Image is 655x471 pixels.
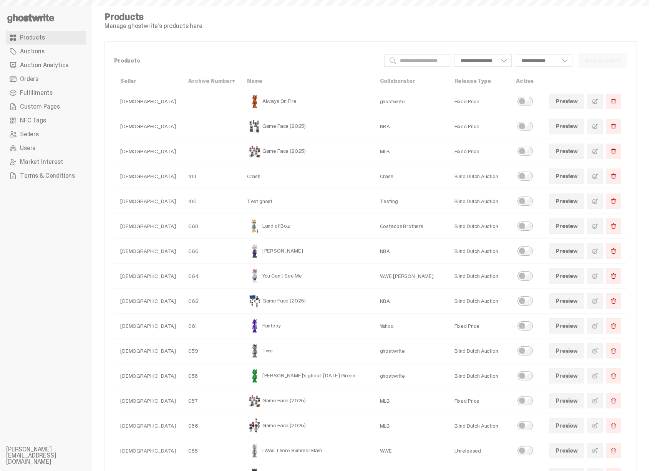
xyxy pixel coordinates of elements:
[6,72,86,86] a: Orders
[374,164,448,189] td: Crash
[448,413,510,438] td: Blind Dutch Auction
[182,239,241,264] td: 066
[104,12,204,21] h4: Products
[20,159,63,165] span: Market Interest
[606,443,621,458] button: Delete Product
[247,94,262,109] img: Always On Fire
[606,218,621,234] button: Delete Product
[549,268,584,284] a: Preview
[516,78,534,84] a: Active
[114,73,182,89] th: Seller
[241,139,374,164] td: Game Face (2025)
[241,388,374,413] td: Game Face (2025)
[549,368,584,383] a: Preview
[448,139,510,164] td: Fixed Price
[247,218,262,234] img: Land of Boz
[549,343,584,359] a: Preview
[114,58,378,63] p: Products
[6,446,98,465] li: [PERSON_NAME][EMAIL_ADDRESS][DOMAIN_NAME]
[20,35,45,41] span: Products
[247,268,262,284] img: You Can't See Me
[114,264,182,289] td: [DEMOGRAPHIC_DATA]
[114,239,182,264] td: [DEMOGRAPHIC_DATA]
[182,413,241,438] td: 056
[448,289,510,314] td: Blind Dutch Auction
[549,94,584,109] a: Preview
[6,155,86,169] a: Market Interest
[20,62,68,68] span: Auction Analytics
[606,368,621,383] button: Delete Product
[182,438,241,463] td: 055
[114,438,182,463] td: [DEMOGRAPHIC_DATA]
[182,289,241,314] td: 062
[606,169,621,184] button: Delete Product
[6,31,86,45] a: Products
[549,318,584,334] a: Preview
[20,104,60,110] span: Custom Pages
[448,364,510,388] td: Blind Dutch Auction
[241,89,374,114] td: Always On Fire
[241,239,374,264] td: [PERSON_NAME]
[247,393,262,408] img: Game Face (2025)
[549,169,584,184] a: Preview
[20,76,38,82] span: Orders
[247,443,262,458] img: I Was There SummerSlam
[241,114,374,139] td: Game Face (2025)
[247,318,262,334] img: Fantasy
[241,189,374,214] td: Test ghost
[114,413,182,438] td: [DEMOGRAPHIC_DATA]
[104,23,204,29] p: Manage ghostwrite's products here.
[374,89,448,114] td: ghostwrite
[6,58,86,72] a: Auction Analytics
[374,289,448,314] td: NBA
[549,144,584,159] a: Preview
[182,364,241,388] td: 058
[606,318,621,334] button: Delete Product
[6,114,86,127] a: NFC Tags
[448,114,510,139] td: Fixed Price
[448,314,510,339] td: Fixed Price
[114,214,182,239] td: [DEMOGRAPHIC_DATA]
[374,413,448,438] td: MLB
[241,264,374,289] td: You Can't See Me
[448,388,510,413] td: Fixed Price
[20,131,39,137] span: Sellers
[606,393,621,408] button: Delete Product
[374,189,448,214] td: Testing
[549,119,584,134] a: Preview
[549,193,584,209] a: Preview
[241,413,374,438] td: Game Face (2025)
[448,264,510,289] td: Blind Dutch Auction
[549,293,584,309] a: Preview
[448,89,510,114] td: Fixed Price
[114,114,182,139] td: [DEMOGRAPHIC_DATA]
[114,289,182,314] td: [DEMOGRAPHIC_DATA]
[374,114,448,139] td: NBA
[606,193,621,209] button: Delete Product
[374,73,448,89] th: Collaborator
[374,339,448,364] td: ghostwrite
[606,94,621,109] button: Delete Product
[241,214,374,239] td: Land of Boz
[549,443,584,458] a: Preview
[549,243,584,259] a: Preview
[241,289,374,314] td: Game Face (2025)
[114,189,182,214] td: [DEMOGRAPHIC_DATA]
[114,139,182,164] td: [DEMOGRAPHIC_DATA]
[182,214,241,239] td: 068
[182,339,241,364] td: 059
[374,239,448,264] td: NBA
[606,293,621,309] button: Delete Product
[374,438,448,463] td: WWE
[182,264,241,289] td: 064
[114,388,182,413] td: [DEMOGRAPHIC_DATA]
[606,418,621,433] button: Delete Product
[374,139,448,164] td: MLB
[549,218,584,234] a: Preview
[606,243,621,259] button: Delete Product
[241,438,374,463] td: I Was There SummerSlam
[114,364,182,388] td: [DEMOGRAPHIC_DATA]
[374,264,448,289] td: WWE [PERSON_NAME]
[182,189,241,214] td: 100
[247,119,262,134] img: Game Face (2025)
